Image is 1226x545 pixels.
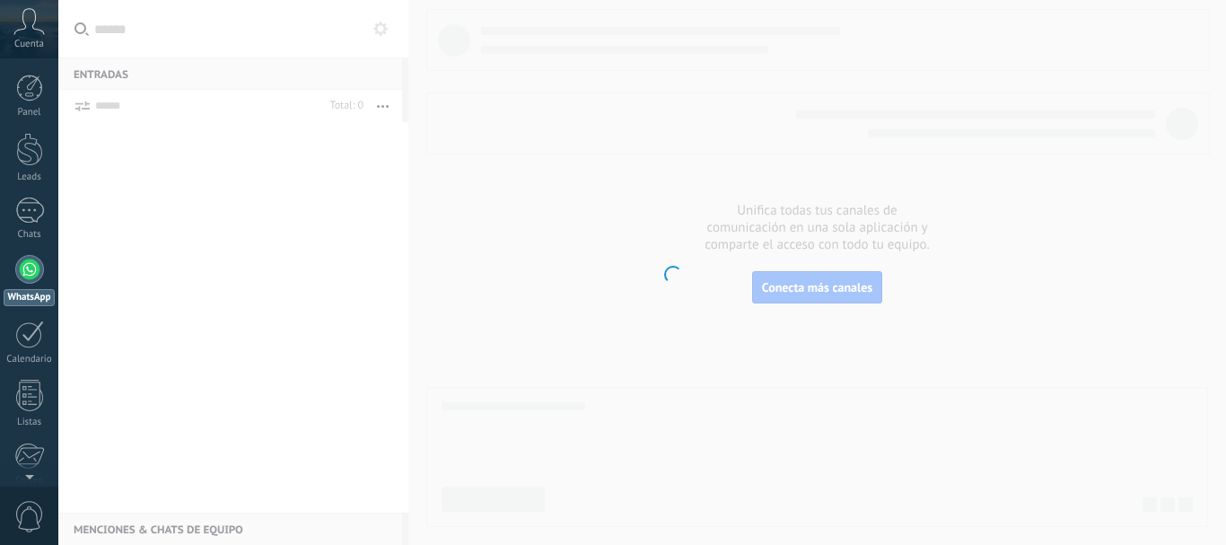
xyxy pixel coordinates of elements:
[4,417,56,428] div: Listas
[4,171,56,183] div: Leads
[4,107,56,119] div: Panel
[14,39,44,50] span: Cuenta
[4,354,56,365] div: Calendario
[4,229,56,241] div: Chats
[4,289,55,306] div: WhatsApp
